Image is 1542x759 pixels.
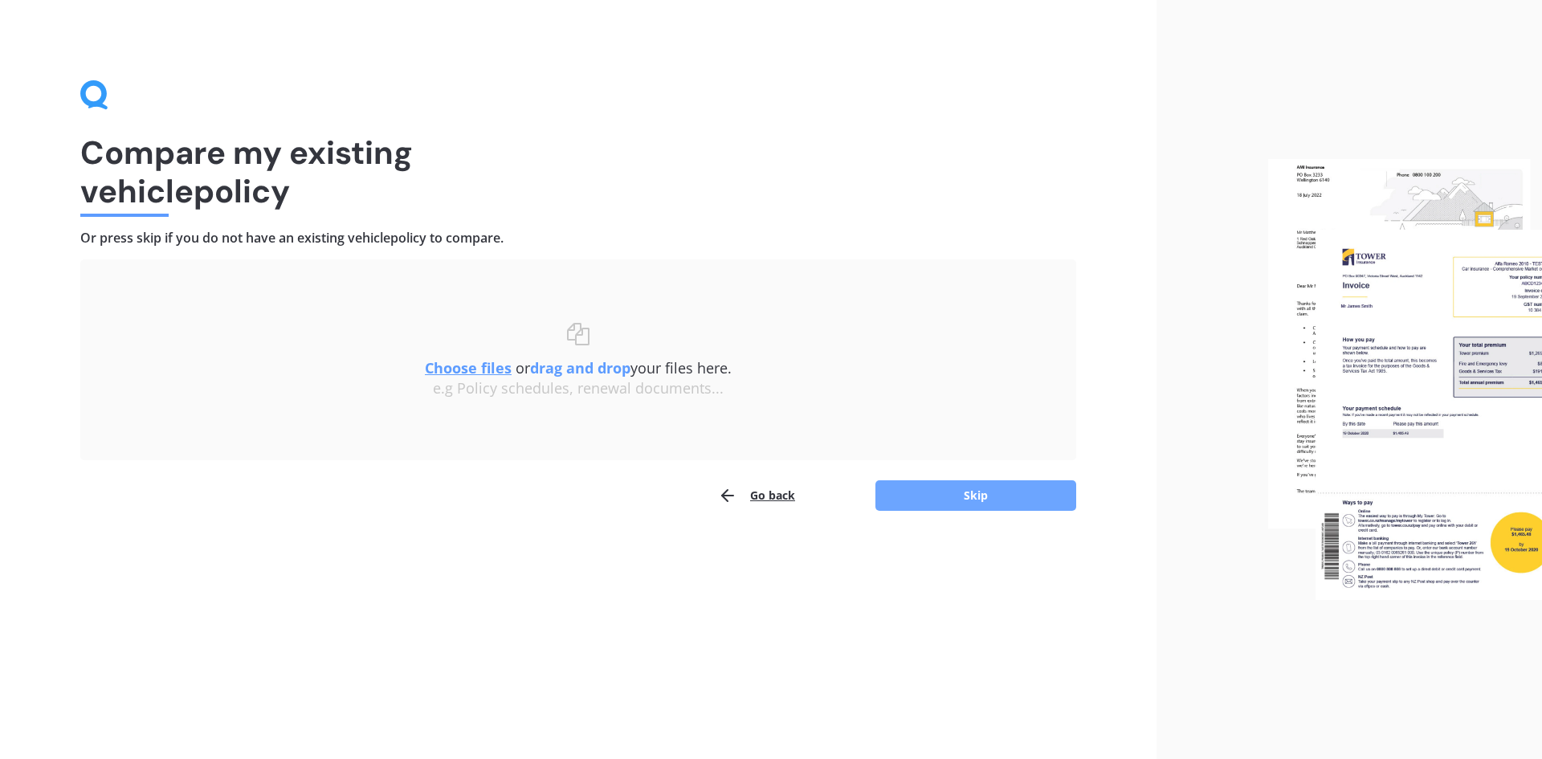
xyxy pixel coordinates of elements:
div: e.g Policy schedules, renewal documents... [112,380,1044,398]
button: Skip [875,480,1076,511]
h4: Or press skip if you do not have an existing vehicle policy to compare. [80,230,1076,247]
b: drag and drop [530,358,630,377]
h1: Compare my existing vehicle policy [80,133,1076,210]
img: files.webp [1268,159,1542,601]
u: Choose files [425,358,512,377]
span: or your files here. [425,358,732,377]
button: Go back [718,479,795,512]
